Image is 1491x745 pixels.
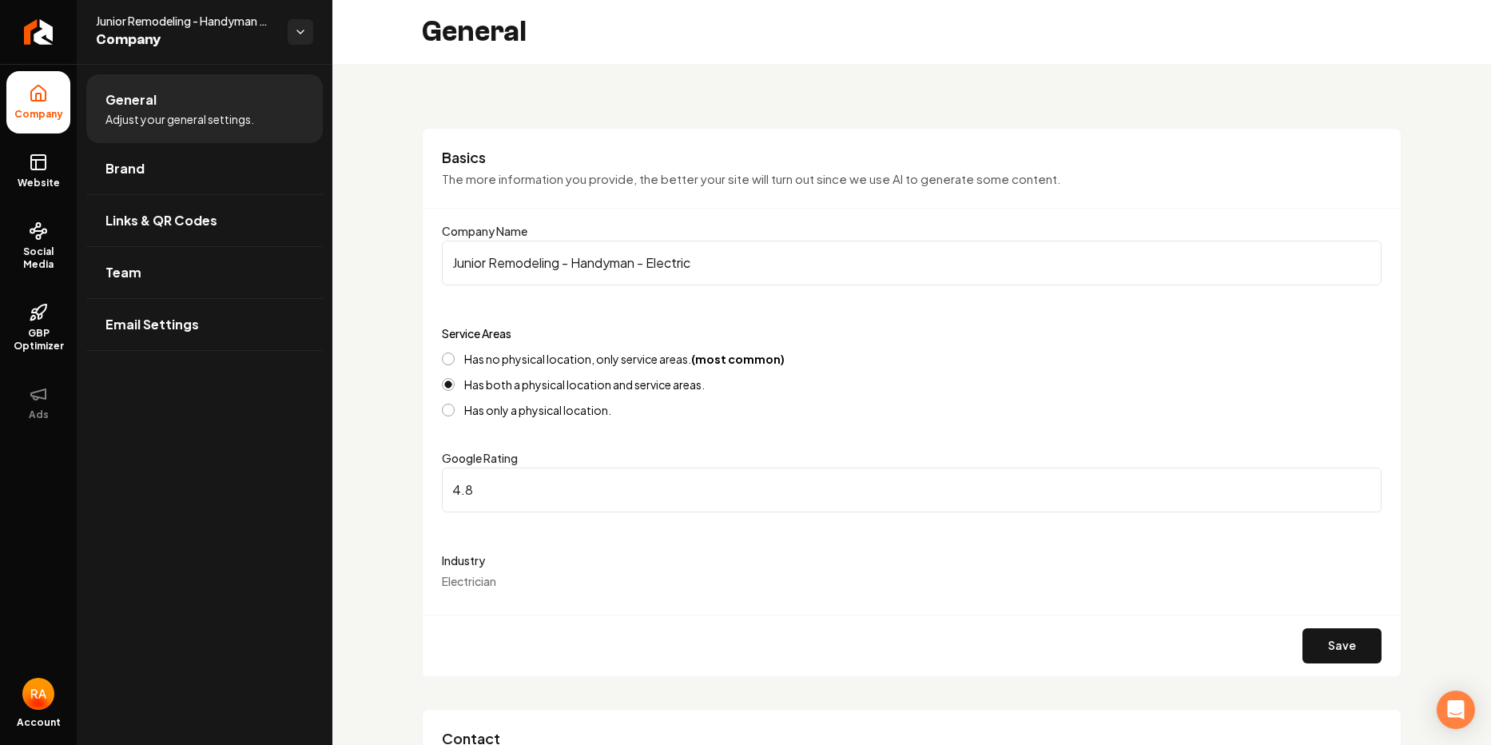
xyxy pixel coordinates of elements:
span: General [105,90,157,110]
span: Links & QR Codes [105,211,217,230]
a: Brand [86,143,323,194]
span: Brand [105,159,145,178]
img: Ramon Aybar [22,678,54,710]
h2: General [422,16,527,48]
span: Electrician [442,574,496,588]
span: Website [11,177,66,189]
p: The more information you provide, the better your site will turn out since we use AI to generate ... [442,170,1382,189]
a: Team [86,247,323,298]
span: Company [96,29,275,51]
label: Has both a physical location and service areas. [464,379,705,390]
div: Open Intercom Messenger [1437,691,1475,729]
button: Ads [6,372,70,434]
h3: Basics [442,148,1382,167]
span: Social Media [6,245,70,271]
img: Rebolt Logo [24,19,54,45]
span: Company [8,108,70,121]
input: Google Rating [442,468,1382,512]
label: Google Rating [442,451,518,465]
span: GBP Optimizer [6,327,70,353]
label: Industry [442,551,1382,570]
label: Service Areas [442,326,511,341]
span: Email Settings [105,315,199,334]
button: Open user button [22,678,54,710]
label: Has no physical location, only service areas. [464,353,785,365]
button: Save [1302,628,1382,663]
label: Has only a physical location. [464,404,611,416]
label: Company Name [442,224,527,238]
span: Account [17,716,61,729]
a: Social Media [6,209,70,284]
a: Email Settings [86,299,323,350]
span: Junior Remodeling - Handyman - Electric [96,13,275,29]
a: Links & QR Codes [86,195,323,246]
a: GBP Optimizer [6,290,70,365]
span: Ads [22,408,55,421]
a: Website [6,140,70,202]
strong: (most common) [691,352,785,366]
span: Team [105,263,141,282]
input: Company Name [442,241,1382,285]
span: Adjust your general settings. [105,111,254,127]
